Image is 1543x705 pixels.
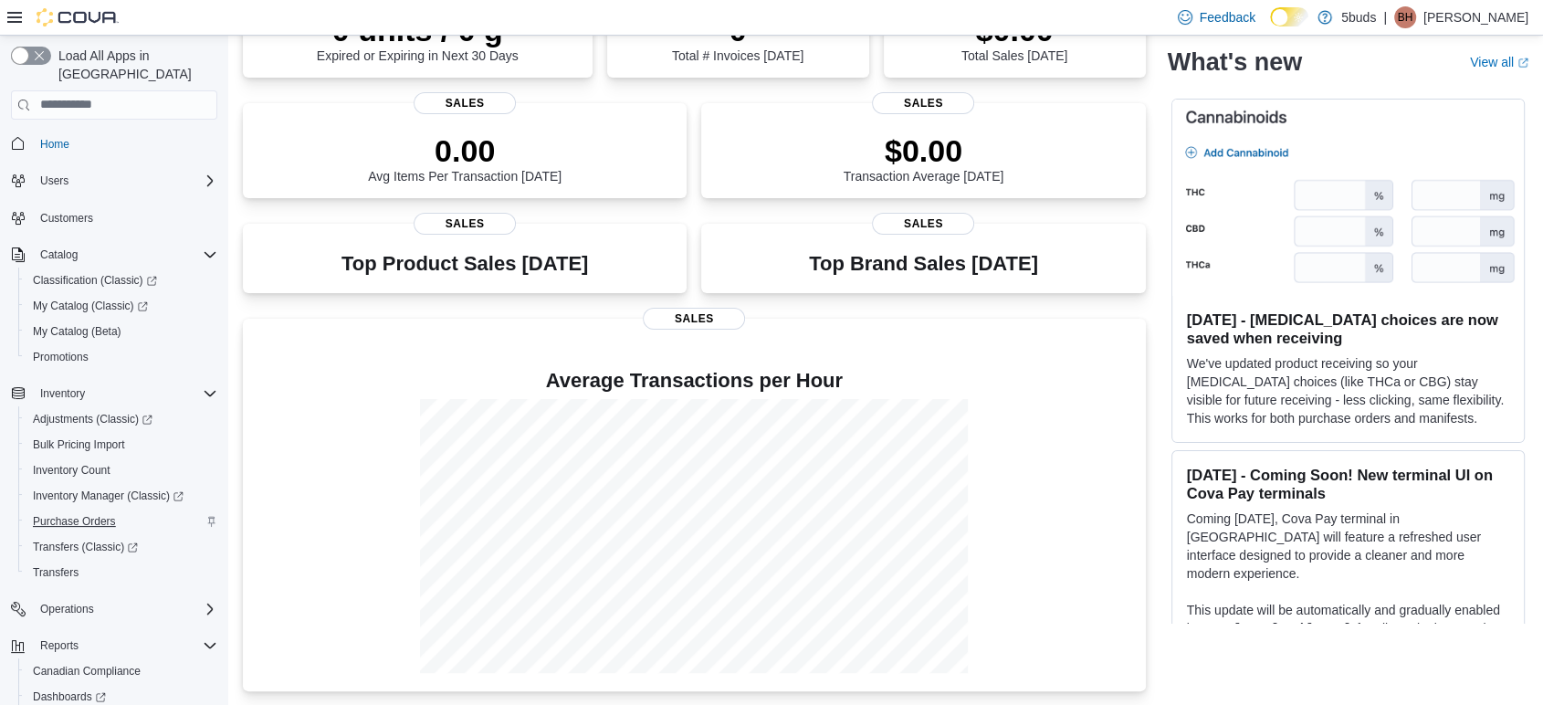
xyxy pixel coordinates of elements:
[33,514,116,529] span: Purchase Orders
[26,459,217,481] span: Inventory Count
[33,383,217,405] span: Inventory
[1470,55,1528,69] a: View allExternal link
[872,92,974,114] span: Sales
[51,47,217,83] span: Load All Apps in [GEOGRAPHIC_DATA]
[33,350,89,364] span: Promotions
[33,489,184,503] span: Inventory Manager (Classic)
[26,459,118,481] a: Inventory Count
[844,132,1004,169] p: $0.00
[1235,621,1349,636] strong: [DATE] and [DATE]
[26,321,217,342] span: My Catalog (Beta)
[26,295,217,317] span: My Catalog (Classic)
[4,242,225,268] button: Catalog
[33,598,217,620] span: Operations
[1383,6,1387,28] p: |
[1200,8,1255,26] span: Feedback
[18,319,225,344] button: My Catalog (Beta)
[26,269,164,291] a: Classification (Classic)
[4,596,225,622] button: Operations
[1270,26,1271,27] span: Dark Mode
[18,344,225,370] button: Promotions
[672,12,803,63] div: Total # Invoices [DATE]
[18,458,225,483] button: Inventory Count
[18,509,225,534] button: Purchase Orders
[26,346,217,368] span: Promotions
[368,132,562,169] p: 0.00
[33,598,101,620] button: Operations
[33,244,217,266] span: Catalog
[4,131,225,157] button: Home
[341,253,588,275] h3: Top Product Sales [DATE]
[18,406,225,432] a: Adjustments (Classic)
[26,510,217,532] span: Purchase Orders
[33,273,157,288] span: Classification (Classic)
[18,483,225,509] a: Inventory Manager (Classic)
[1398,6,1413,28] span: BH
[33,689,106,704] span: Dashboards
[1187,601,1509,692] p: This update will be automatically and gradually enabled between , for all terminals operating on ...
[4,633,225,658] button: Reports
[33,664,141,679] span: Canadian Compliance
[33,299,148,313] span: My Catalog (Classic)
[961,12,1067,63] div: Total Sales [DATE]
[40,386,85,401] span: Inventory
[1270,7,1308,26] input: Dark Mode
[414,213,516,235] span: Sales
[40,638,79,653] span: Reports
[368,132,562,184] div: Avg Items Per Transaction [DATE]
[40,211,93,226] span: Customers
[33,170,217,192] span: Users
[26,510,123,532] a: Purchase Orders
[18,268,225,293] a: Classification (Classic)
[809,253,1038,275] h3: Top Brand Sales [DATE]
[317,12,519,63] div: Expired or Expiring in Next 30 Days
[26,562,86,584] a: Transfers
[33,635,217,657] span: Reports
[33,133,77,155] a: Home
[26,408,217,430] span: Adjustments (Classic)
[33,244,85,266] button: Catalog
[33,170,76,192] button: Users
[40,137,69,152] span: Home
[26,660,217,682] span: Canadian Compliance
[18,432,225,458] button: Bulk Pricing Import
[40,174,68,188] span: Users
[33,132,217,155] span: Home
[26,346,96,368] a: Promotions
[1394,6,1416,28] div: Brittany Harpestad
[26,295,155,317] a: My Catalog (Classic)
[872,213,974,235] span: Sales
[1168,47,1302,77] h2: What's new
[1187,310,1509,347] h3: [DATE] - [MEDICAL_DATA] choices are now saved when receiving
[33,463,110,478] span: Inventory Count
[37,8,119,26] img: Cova
[40,247,78,262] span: Catalog
[33,565,79,580] span: Transfers
[33,206,217,229] span: Customers
[643,308,745,330] span: Sales
[26,536,217,558] span: Transfers (Classic)
[26,485,191,507] a: Inventory Manager (Classic)
[40,602,94,616] span: Operations
[18,293,225,319] a: My Catalog (Classic)
[414,92,516,114] span: Sales
[1423,6,1528,28] p: [PERSON_NAME]
[1187,354,1509,427] p: We've updated product receiving so your [MEDICAL_DATA] choices (like THCa or CBG) stay visible fo...
[1341,6,1376,28] p: 5buds
[4,381,225,406] button: Inventory
[257,370,1131,392] h4: Average Transactions per Hour
[33,383,92,405] button: Inventory
[18,534,225,560] a: Transfers (Classic)
[26,660,148,682] a: Canadian Compliance
[33,437,125,452] span: Bulk Pricing Import
[26,408,160,430] a: Adjustments (Classic)
[26,485,217,507] span: Inventory Manager (Classic)
[26,321,129,342] a: My Catalog (Beta)
[26,562,217,584] span: Transfers
[26,269,217,291] span: Classification (Classic)
[1187,466,1509,502] h3: [DATE] - Coming Soon! New terminal UI on Cova Pay terminals
[844,132,1004,184] div: Transaction Average [DATE]
[1187,510,1509,583] p: Coming [DATE], Cova Pay terminal in [GEOGRAPHIC_DATA] will feature a refreshed user interface des...
[33,540,138,554] span: Transfers (Classic)
[33,324,121,339] span: My Catalog (Beta)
